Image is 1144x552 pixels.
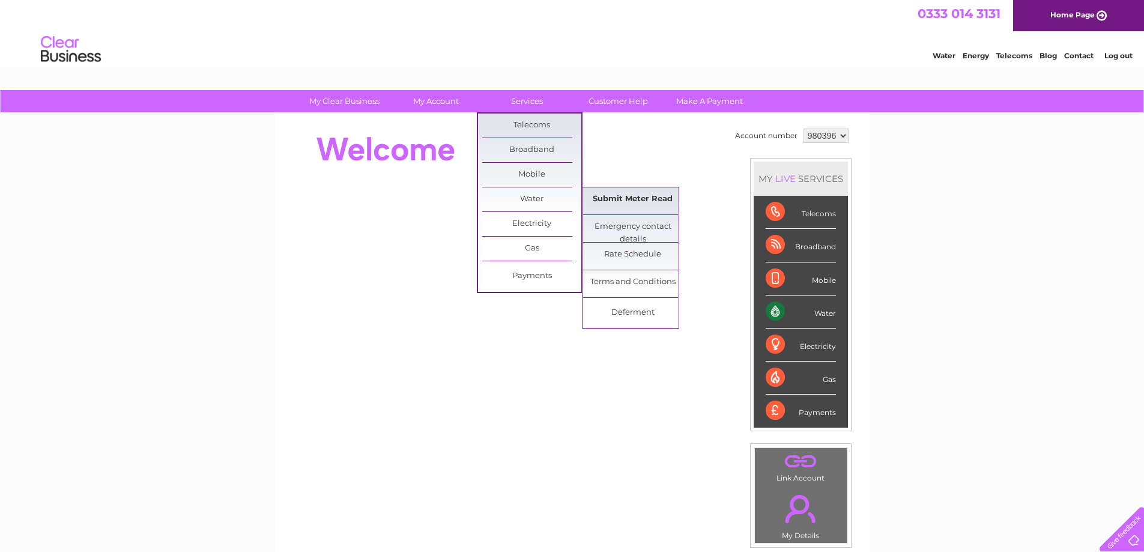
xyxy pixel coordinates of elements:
[766,262,836,296] div: Mobile
[482,163,581,187] a: Mobile
[583,187,682,211] a: Submit Meter Read
[766,362,836,395] div: Gas
[933,51,955,60] a: Water
[482,114,581,138] a: Telecoms
[295,90,394,112] a: My Clear Business
[40,31,101,68] img: logo.png
[758,488,844,530] a: .
[754,485,847,544] td: My Details
[732,126,800,146] td: Account number
[1064,51,1094,60] a: Contact
[766,296,836,329] div: Water
[1040,51,1057,60] a: Blog
[583,270,682,294] a: Terms and Conditions
[583,215,682,239] a: Emergency contact details
[477,90,577,112] a: Services
[918,6,1000,21] a: 0333 014 3131
[482,264,581,288] a: Payments
[660,90,759,112] a: Make A Payment
[1104,51,1133,60] a: Log out
[482,212,581,236] a: Electricity
[754,162,848,196] div: MY SERVICES
[482,237,581,261] a: Gas
[289,7,856,58] div: Clear Business is a trading name of Verastar Limited (registered in [GEOGRAPHIC_DATA] No. 3667643...
[482,138,581,162] a: Broadband
[773,173,798,184] div: LIVE
[386,90,485,112] a: My Account
[766,196,836,229] div: Telecoms
[996,51,1032,60] a: Telecoms
[754,447,847,485] td: Link Account
[766,229,836,262] div: Broadband
[766,329,836,362] div: Electricity
[963,51,989,60] a: Energy
[583,301,682,325] a: Deferment
[766,395,836,427] div: Payments
[583,243,682,267] a: Rate Schedule
[482,187,581,211] a: Water
[758,451,844,472] a: .
[569,90,668,112] a: Customer Help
